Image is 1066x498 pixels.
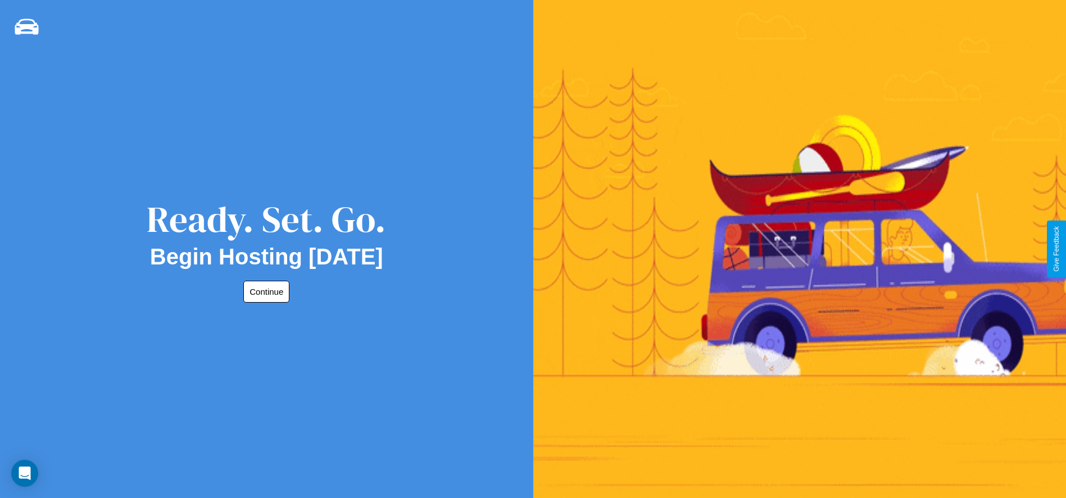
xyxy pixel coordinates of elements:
h2: Begin Hosting [DATE] [150,244,383,269]
div: Ready. Set. Go. [147,194,386,244]
div: Give Feedback [1053,226,1060,272]
button: Continue [243,281,289,303]
div: Open Intercom Messenger [11,460,38,487]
